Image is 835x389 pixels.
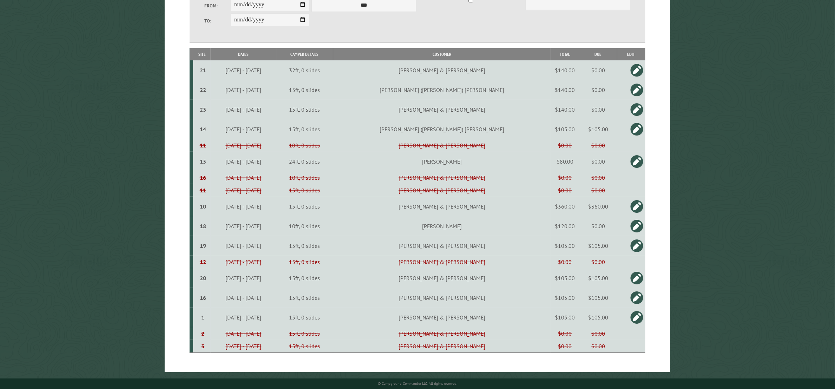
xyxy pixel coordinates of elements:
label: To: [204,18,231,24]
td: $0.00 [551,184,579,197]
td: [PERSON_NAME] & [PERSON_NAME] [333,139,551,152]
td: $105.00 [551,288,579,308]
td: $0.00 [579,327,617,340]
div: 11 [196,142,210,149]
td: 15ft, 0 slides [276,119,333,139]
div: 16 [196,174,210,181]
div: 14 [196,126,210,133]
td: [PERSON_NAME] & [PERSON_NAME] [333,100,551,119]
div: [DATE] - [DATE] [212,106,275,113]
td: [PERSON_NAME] & [PERSON_NAME] [333,197,551,216]
td: 15ft, 0 slides [276,288,333,308]
td: [PERSON_NAME] ([PERSON_NAME]) [PERSON_NAME] [333,119,551,139]
td: 15ft, 0 slides [276,197,333,216]
td: $105.00 [579,236,617,256]
div: 15 [196,158,210,165]
td: $105.00 [551,236,579,256]
div: 11 [196,187,210,194]
td: [PERSON_NAME] & [PERSON_NAME] [333,60,551,80]
div: [DATE] - [DATE] [212,203,275,210]
th: Site [193,48,211,60]
td: $0.00 [579,139,617,152]
td: $0.00 [579,184,617,197]
td: $0.00 [579,152,617,171]
div: 20 [196,275,210,282]
td: 10ft, 0 slides [276,139,333,152]
td: $0.00 [579,256,617,268]
td: [PERSON_NAME] & [PERSON_NAME] [333,327,551,340]
td: $0.00 [551,340,579,353]
td: $0.00 [551,139,579,152]
td: $105.00 [579,308,617,327]
td: 15ft, 0 slides [276,340,333,353]
td: [PERSON_NAME] & [PERSON_NAME] [333,184,551,197]
td: $140.00 [551,100,579,119]
td: [PERSON_NAME] & [PERSON_NAME] [333,308,551,327]
td: $0.00 [579,80,617,100]
div: [DATE] - [DATE] [212,158,275,165]
th: Customer [333,48,551,60]
th: Edit [617,48,645,60]
div: 3 [196,343,210,350]
td: $0.00 [551,327,579,340]
div: [DATE] - [DATE] [212,174,275,181]
td: 24ft, 0 slides [276,152,333,171]
td: [PERSON_NAME] & [PERSON_NAME] [333,288,551,308]
td: [PERSON_NAME] & [PERSON_NAME] [333,340,551,353]
div: 18 [196,223,210,230]
div: 22 [196,86,210,93]
div: [DATE] - [DATE] [212,258,275,265]
td: 15ft, 0 slides [276,256,333,268]
div: [DATE] - [DATE] [212,275,275,282]
td: $105.00 [579,268,617,288]
td: 15ft, 0 slides [276,80,333,100]
div: 23 [196,106,210,113]
div: [DATE] - [DATE] [212,314,275,321]
td: [PERSON_NAME] & [PERSON_NAME] [333,268,551,288]
td: $105.00 [551,119,579,139]
div: [DATE] - [DATE] [212,223,275,230]
td: 15ft, 0 slides [276,184,333,197]
td: 15ft, 0 slides [276,236,333,256]
td: 15ft, 0 slides [276,327,333,340]
td: $105.00 [579,119,617,139]
td: $0.00 [551,171,579,184]
td: $120.00 [551,216,579,236]
td: [PERSON_NAME] ([PERSON_NAME]) [PERSON_NAME] [333,80,551,100]
td: [PERSON_NAME] [333,152,551,171]
td: [PERSON_NAME] & [PERSON_NAME] [333,171,551,184]
div: 1 [196,314,210,321]
td: $0.00 [579,60,617,80]
td: 15ft, 0 slides [276,308,333,327]
td: $360.00 [551,197,579,216]
div: [DATE] - [DATE] [212,126,275,133]
td: $0.00 [551,256,579,268]
label: From: [204,2,231,9]
div: [DATE] - [DATE] [212,242,275,249]
div: [DATE] - [DATE] [212,330,275,337]
td: $0.00 [579,216,617,236]
div: [DATE] - [DATE] [212,67,275,74]
td: $105.00 [579,288,617,308]
td: [PERSON_NAME] & [PERSON_NAME] [333,236,551,256]
div: 2 [196,330,210,337]
td: 15ft, 0 slides [276,268,333,288]
div: 12 [196,258,210,265]
div: 21 [196,67,210,74]
div: 19 [196,242,210,249]
small: © Campground Commander LLC. All rights reserved. [378,381,457,386]
div: [DATE] - [DATE] [212,294,275,301]
td: $140.00 [551,60,579,80]
td: $80.00 [551,152,579,171]
td: $105.00 [551,268,579,288]
td: 10ft, 0 slides [276,171,333,184]
div: [DATE] - [DATE] [212,343,275,350]
th: Total [551,48,579,60]
td: $140.00 [551,80,579,100]
th: Camper Details [276,48,333,60]
th: Due [579,48,617,60]
td: [PERSON_NAME] & [PERSON_NAME] [333,256,551,268]
div: 16 [196,294,210,301]
td: $360.00 [579,197,617,216]
td: $0.00 [579,100,617,119]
